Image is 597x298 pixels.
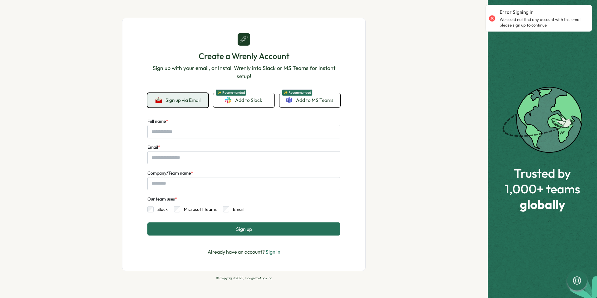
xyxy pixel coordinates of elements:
[229,206,244,212] label: Email
[147,51,340,62] h1: Create a Wrenly Account
[147,196,177,203] div: Our team uses
[122,276,366,280] p: © Copyright 2025, Incognito Apps Inc
[216,89,246,96] span: ✨ Recommended
[147,118,168,125] label: Full name
[147,93,208,107] button: Sign up via Email
[500,17,586,28] p: We could not find any account with this email, please sign up to continue
[147,170,193,177] label: Company/Team name
[282,89,313,96] span: ✨ Recommended
[147,222,340,236] button: Sign up
[505,197,580,211] span: globally
[296,97,333,104] span: Add to MS Teams
[235,97,262,104] span: Add to Slack
[505,182,580,196] span: 1,000+ teams
[147,144,160,151] label: Email
[266,249,280,255] a: Sign in
[505,166,580,180] span: Trusted by
[165,97,200,103] span: Sign up via Email
[147,64,340,81] p: Sign up with your email, or Install Wrenly into Slack or MS Teams for instant setup!
[236,226,252,232] span: Sign up
[180,206,217,212] label: Microsoft Teams
[154,206,168,212] label: Slack
[208,248,280,256] p: Already have an account?
[279,93,340,107] a: ✨ RecommendedAdd to MS Teams
[213,93,274,107] a: ✨ RecommendedAdd to Slack
[500,9,533,16] p: Error Signing in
